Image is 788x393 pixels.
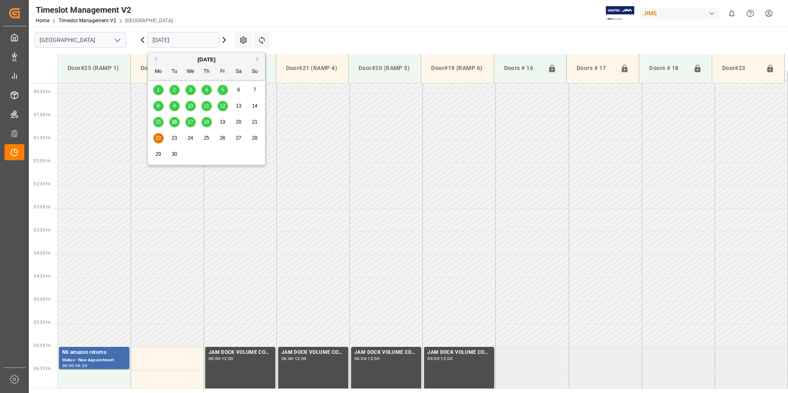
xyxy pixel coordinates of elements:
div: Choose Thursday, September 11th, 2025 [202,101,212,111]
div: JAM DOCK VOLUME CONTROL [281,349,345,357]
span: 20 [236,119,241,125]
div: - [220,357,222,360]
span: 30 [171,151,177,157]
span: 13 [236,103,241,109]
div: - [293,357,295,360]
span: 01:00 Hr [34,112,51,117]
span: 6 [237,87,240,93]
span: 2 [173,87,176,93]
div: Door#25 (RAMP 1) [64,61,124,76]
div: Choose Friday, September 26th, 2025 [218,133,228,143]
div: 06:00 [427,357,439,360]
div: Choose Monday, September 15th, 2025 [153,117,164,127]
button: open menu [111,34,123,47]
span: 23 [171,135,177,141]
div: NS amazon returns [62,349,126,357]
div: Door#20 (RAMP 5) [355,61,414,76]
span: 11 [204,103,209,109]
span: 06:00 Hr [34,343,51,348]
div: Choose Monday, September 22nd, 2025 [153,133,164,143]
div: Choose Tuesday, September 9th, 2025 [169,101,180,111]
div: JAM DOCK VOLUME CONTROL [427,349,491,357]
span: 7 [253,87,256,93]
img: Exertis%20JAM%20-%20Email%20Logo.jpg_1722504956.jpg [606,6,634,21]
span: 29 [155,151,161,157]
div: Choose Thursday, September 18th, 2025 [202,117,212,127]
span: 8 [157,103,160,109]
div: 06:00 [62,364,74,367]
span: 9 [173,103,176,109]
span: 16 [171,119,177,125]
div: Choose Sunday, September 14th, 2025 [250,101,260,111]
div: Choose Monday, September 29th, 2025 [153,149,164,159]
div: Doors # 17 [573,61,617,76]
div: Doors # 18 [646,61,689,76]
button: Help Center [741,4,760,23]
span: 28 [252,135,257,141]
div: Choose Saturday, September 20th, 2025 [234,117,244,127]
span: 19 [220,119,225,125]
span: 14 [252,103,257,109]
button: show 0 new notifications [722,4,741,23]
div: Choose Wednesday, September 10th, 2025 [185,101,196,111]
div: 12:00 [295,357,307,360]
input: Type to search/select [35,32,126,48]
div: Su [250,67,260,77]
span: 15 [155,119,161,125]
div: Tu [169,67,180,77]
div: Choose Saturday, September 27th, 2025 [234,133,244,143]
div: 06:00 [281,357,293,360]
div: Fr [218,67,228,77]
div: Choose Monday, September 1st, 2025 [153,85,164,95]
div: Choose Thursday, September 25th, 2025 [202,133,212,143]
span: 04:30 Hr [34,274,51,278]
span: 24 [188,135,193,141]
span: 4 [205,87,208,93]
span: 01:30 Hr [34,136,51,140]
span: 1 [157,87,160,93]
div: Choose Tuesday, September 16th, 2025 [169,117,180,127]
div: - [74,364,75,367]
div: Mo [153,67,164,77]
span: 12 [220,103,225,109]
span: 21 [252,119,257,125]
div: Status - New Appointment [62,357,126,364]
span: 03:30 Hr [34,228,51,232]
span: 02:30 Hr [34,182,51,186]
div: Choose Sunday, September 28th, 2025 [250,133,260,143]
div: 12:00 [368,357,380,360]
span: 5 [221,87,224,93]
div: 12:00 [222,357,234,360]
div: month 2025-09 [150,82,263,162]
div: Choose Tuesday, September 30th, 2025 [169,149,180,159]
div: We [185,67,196,77]
span: 22 [155,135,161,141]
span: 10 [188,103,193,109]
a: Timeslot Management V2 [59,18,116,23]
div: Choose Saturday, September 6th, 2025 [234,85,244,95]
div: Choose Friday, September 12th, 2025 [218,101,228,111]
span: 05:30 Hr [34,320,51,325]
div: Choose Monday, September 8th, 2025 [153,101,164,111]
span: 06:30 Hr [34,366,51,371]
div: Doors # 16 [501,61,544,76]
div: - [366,357,368,360]
span: 18 [204,119,209,125]
span: 27 [236,135,241,141]
input: DD.MM.YYYY [148,32,219,48]
button: Previous Month [152,56,157,61]
div: Choose Wednesday, September 3rd, 2025 [185,85,196,95]
a: Home [36,18,49,23]
div: Choose Friday, September 19th, 2025 [218,117,228,127]
div: Choose Sunday, September 7th, 2025 [250,85,260,95]
button: Next Month [256,56,261,61]
div: [DATE] [148,56,265,64]
div: Choose Wednesday, September 24th, 2025 [185,133,196,143]
div: - [439,357,441,360]
div: Door#21 (RAMP 4) [283,61,342,76]
div: JAM DOCK VOLUME CONTROL [354,349,418,357]
span: 17 [188,119,193,125]
div: Sa [234,67,244,77]
div: 06:00 [209,357,220,360]
span: 00:30 Hr [34,89,51,94]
